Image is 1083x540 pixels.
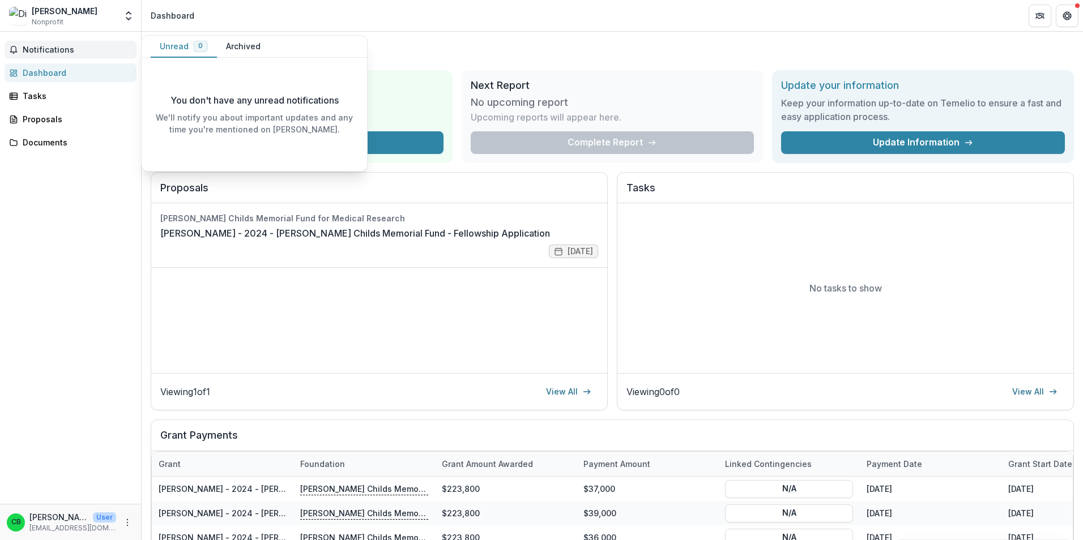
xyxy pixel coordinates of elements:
[860,452,1001,476] div: Payment date
[471,110,621,124] p: Upcoming reports will appear here.
[435,452,577,476] div: Grant amount awarded
[577,452,718,476] div: Payment Amount
[9,7,27,25] img: Divya Bezwada
[860,477,1001,501] div: [DATE]
[23,45,132,55] span: Notifications
[151,10,194,22] div: Dashboard
[5,41,137,59] button: Notifications
[29,511,88,523] p: [PERSON_NAME]
[29,523,116,533] p: [EMAIL_ADDRESS][DOMAIN_NAME]
[577,458,657,470] div: Payment Amount
[152,452,293,476] div: Grant
[146,7,199,24] nav: breadcrumb
[1056,5,1078,27] button: Get Help
[725,504,853,522] button: N/A
[471,79,754,92] h2: Next Report
[5,133,137,152] a: Documents
[781,131,1065,154] a: Update Information
[471,96,568,109] h3: No upcoming report
[577,477,718,501] div: $37,000
[151,41,1074,61] h1: Dashboard
[32,17,63,27] span: Nonprofit
[860,458,929,470] div: Payment date
[718,458,818,470] div: Linked Contingencies
[1005,383,1064,401] a: View All
[860,501,1001,525] div: [DATE]
[170,93,339,107] p: You don't have any unread notifications
[718,452,860,476] div: Linked Contingencies
[5,110,137,128] a: Proposals
[5,63,137,82] a: Dashboard
[781,96,1065,123] h3: Keep your information up-to-date on Temelio to ensure a fast and easy application process.
[160,429,1064,451] h2: Grant Payments
[159,484,512,494] a: [PERSON_NAME] - 2024 - [PERSON_NAME] Childs Memorial Fund - Fellowship Application
[626,182,1064,203] h2: Tasks
[577,501,718,525] div: $39,000
[151,36,217,58] button: Unread
[539,383,598,401] a: View All
[300,507,428,519] p: [PERSON_NAME] Childs Memorial Fund for Medical Research
[160,385,210,398] p: Viewing 1 of 1
[293,452,435,476] div: Foundation
[160,182,598,203] h2: Proposals
[198,42,203,50] span: 0
[151,112,358,135] p: We'll notify you about important updates and any time you're mentioned on [PERSON_NAME].
[217,36,270,58] button: Archived
[121,5,137,27] button: Open entity switcher
[5,87,137,105] a: Tasks
[23,90,127,102] div: Tasks
[152,458,187,470] div: Grant
[781,79,1065,92] h2: Update your information
[1001,458,1079,470] div: Grant start date
[809,281,882,295] p: No tasks to show
[23,113,127,125] div: Proposals
[93,512,116,522] p: User
[23,67,127,79] div: Dashboard
[11,518,21,526] div: Chelsea Barilli
[32,5,97,17] div: [PERSON_NAME]
[435,477,577,501] div: $223,800
[160,226,550,240] a: [PERSON_NAME] - 2024 - [PERSON_NAME] Childs Memorial Fund - Fellowship Application
[626,385,680,398] p: Viewing 0 of 0
[435,458,540,470] div: Grant amount awarded
[1029,5,1051,27] button: Partners
[725,479,853,498] button: N/A
[435,501,577,525] div: $223,800
[293,458,352,470] div: Foundation
[159,508,512,518] a: [PERSON_NAME] - 2024 - [PERSON_NAME] Childs Memorial Fund - Fellowship Application
[23,136,127,148] div: Documents
[121,516,134,529] button: More
[300,482,428,495] p: [PERSON_NAME] Childs Memorial Fund for Medical Research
